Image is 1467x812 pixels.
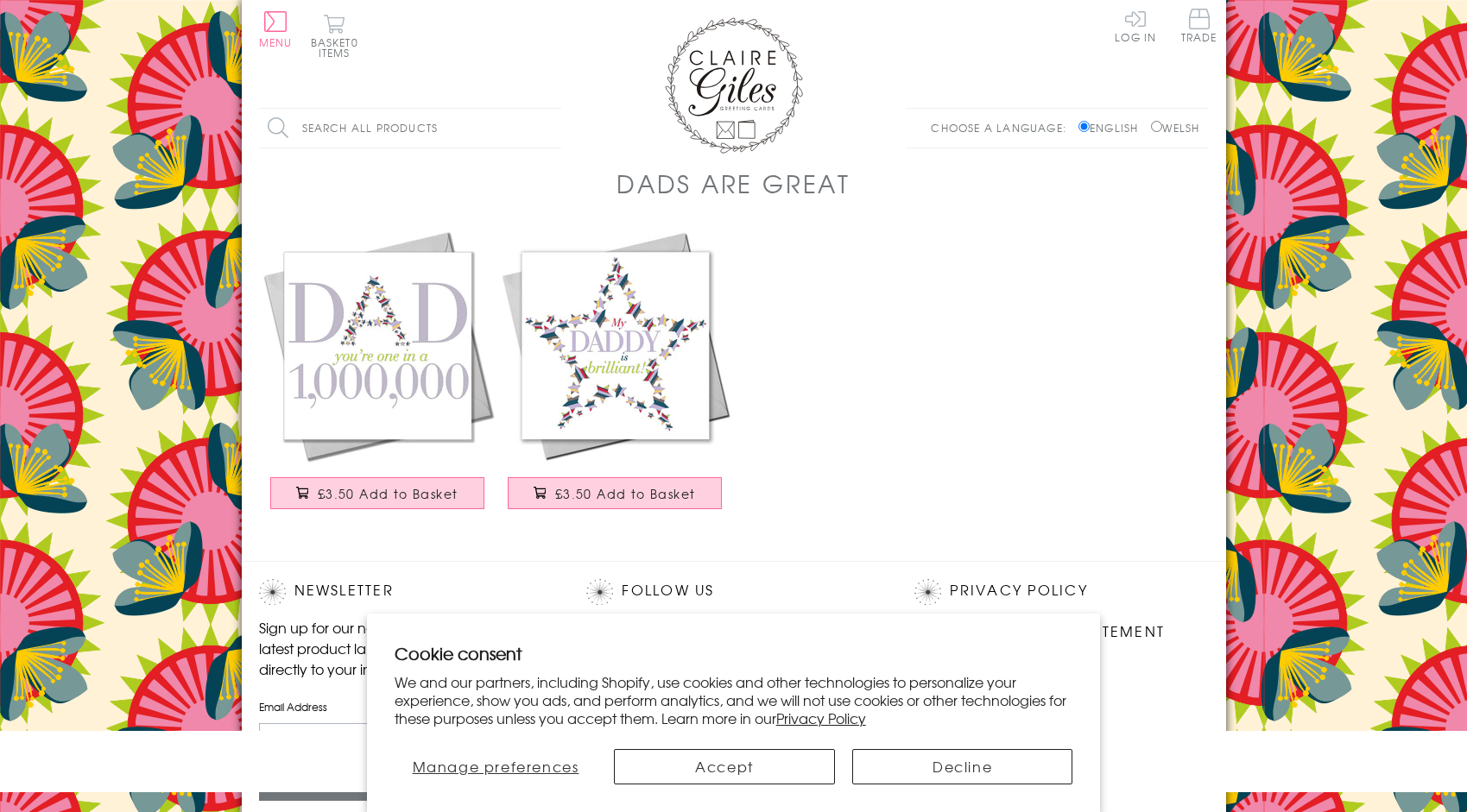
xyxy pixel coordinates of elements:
[270,477,484,509] button: £3.50 Add to Basket
[259,109,561,148] input: Search all products
[259,227,496,464] img: Father's Day Card, One in a Million
[395,641,1073,665] h2: Cookie consent
[852,749,1072,784] button: Decline
[259,579,553,605] h2: Newsletter
[665,17,803,154] img: Claire Giles Greetings Cards
[395,673,1073,727] p: We and our partners, including Shopify, use cookies and other technologies to personalize your ex...
[318,485,458,502] span: £3.50 Add to Basket
[1151,120,1200,135] label: Welsh
[544,109,561,148] input: Search
[1151,121,1162,132] input: Welsh
[259,699,553,714] label: Email Address
[1078,120,1147,135] label: English
[776,708,866,728] a: Privacy Policy
[1115,9,1156,42] a: Log In
[555,485,696,502] span: £3.50 Add to Basket
[614,749,834,784] button: Accept
[259,723,553,762] input: harry@hogwarts.edu
[395,749,598,784] button: Manage preferences
[1181,9,1217,42] span: Trade
[259,11,293,47] button: Menu
[617,166,850,201] h1: Dads Are Great
[496,227,734,464] img: Father's Day Card, Star Daddy, My Daddy is brilliant
[319,35,358,60] span: 0 items
[950,579,1087,602] a: Privacy Policy
[1078,121,1090,132] input: English
[413,756,579,777] span: Manage preferences
[931,120,1075,135] p: Choose a language:
[311,14,358,58] button: Basket0 items
[259,35,293,50] span: Menu
[586,579,880,605] h2: Follow Us
[259,617,553,679] p: Sign up for our newsletter to receive the latest product launches, news and offers directly to yo...
[259,227,496,526] a: Father's Day Card, One in a Million £3.50 Add to Basket
[508,477,722,509] button: £3.50 Add to Basket
[1181,9,1217,46] a: Trade
[496,227,734,526] a: Father's Day Card, Star Daddy, My Daddy is brilliant £3.50 Add to Basket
